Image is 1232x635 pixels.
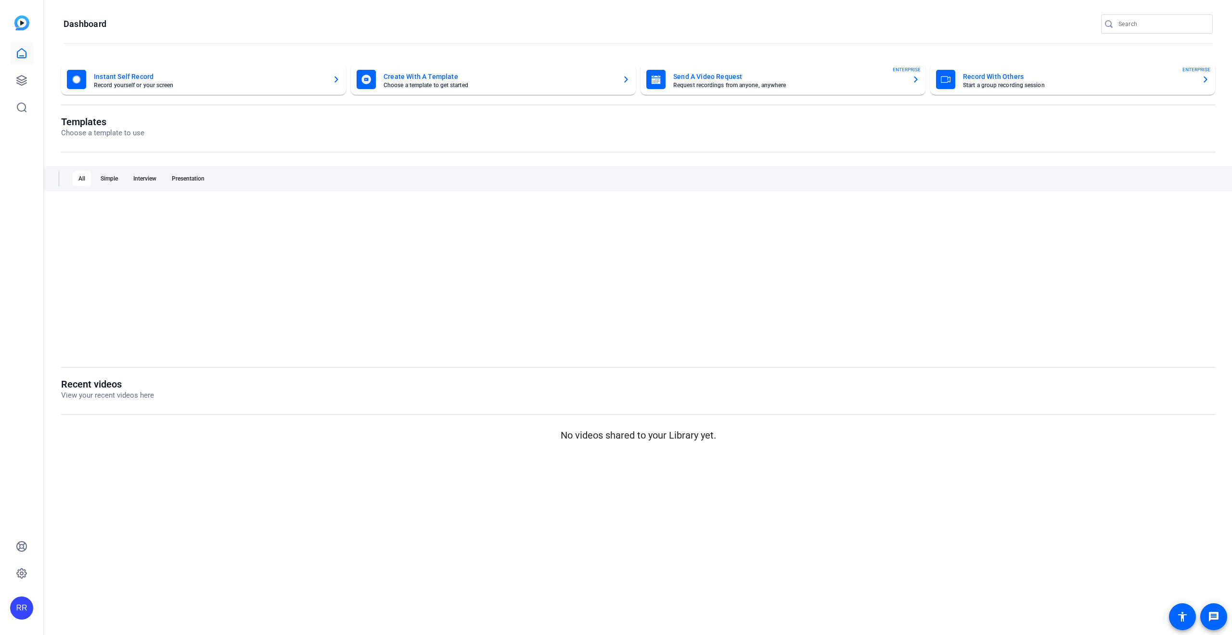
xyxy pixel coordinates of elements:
span: ENTERPRISE [893,66,921,73]
button: Create With A TemplateChoose a template to get started [351,64,636,95]
h1: Dashboard [64,18,106,30]
img: blue-gradient.svg [14,15,29,30]
button: Record With OthersStart a group recording sessionENTERPRISE [930,64,1215,95]
p: No videos shared to your Library yet. [61,428,1215,442]
mat-icon: message [1208,611,1219,622]
button: Send A Video RequestRequest recordings from anyone, anywhereENTERPRISE [641,64,925,95]
div: Interview [128,171,162,186]
p: View your recent videos here [61,390,154,401]
mat-icon: accessibility [1177,611,1188,622]
mat-card-subtitle: Record yourself or your screen [94,82,325,88]
mat-card-subtitle: Start a group recording session [963,82,1194,88]
h1: Recent videos [61,378,154,390]
mat-card-title: Send A Video Request [673,71,904,82]
div: Presentation [166,171,210,186]
mat-card-title: Record With Others [963,71,1194,82]
button: Instant Self RecordRecord yourself or your screen [61,64,346,95]
mat-card-title: Instant Self Record [94,71,325,82]
div: Simple [95,171,124,186]
div: RR [10,596,33,620]
mat-card-subtitle: Request recordings from anyone, anywhere [673,82,904,88]
mat-card-subtitle: Choose a template to get started [384,82,615,88]
h1: Templates [61,116,144,128]
input: Search [1118,18,1205,30]
p: Choose a template to use [61,128,144,139]
span: ENTERPRISE [1182,66,1210,73]
mat-card-title: Create With A Template [384,71,615,82]
div: All [73,171,91,186]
